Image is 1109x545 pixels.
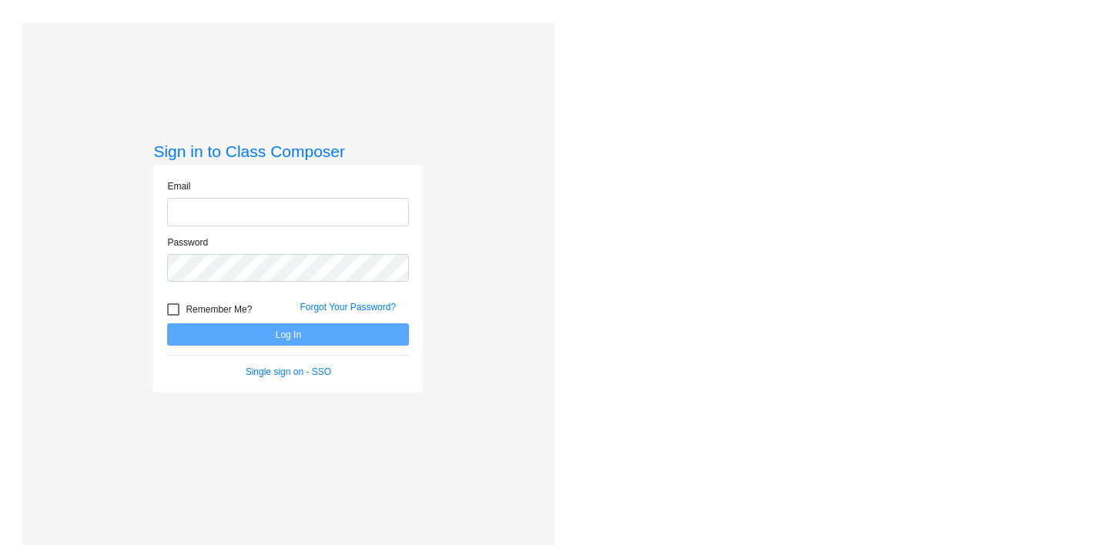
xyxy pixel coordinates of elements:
[167,323,409,346] button: Log In
[300,302,396,313] a: Forgot Your Password?
[246,366,331,377] a: Single sign on - SSO
[167,236,208,249] label: Password
[153,142,423,161] h3: Sign in to Class Composer
[167,179,190,193] label: Email
[186,300,252,319] span: Remember Me?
